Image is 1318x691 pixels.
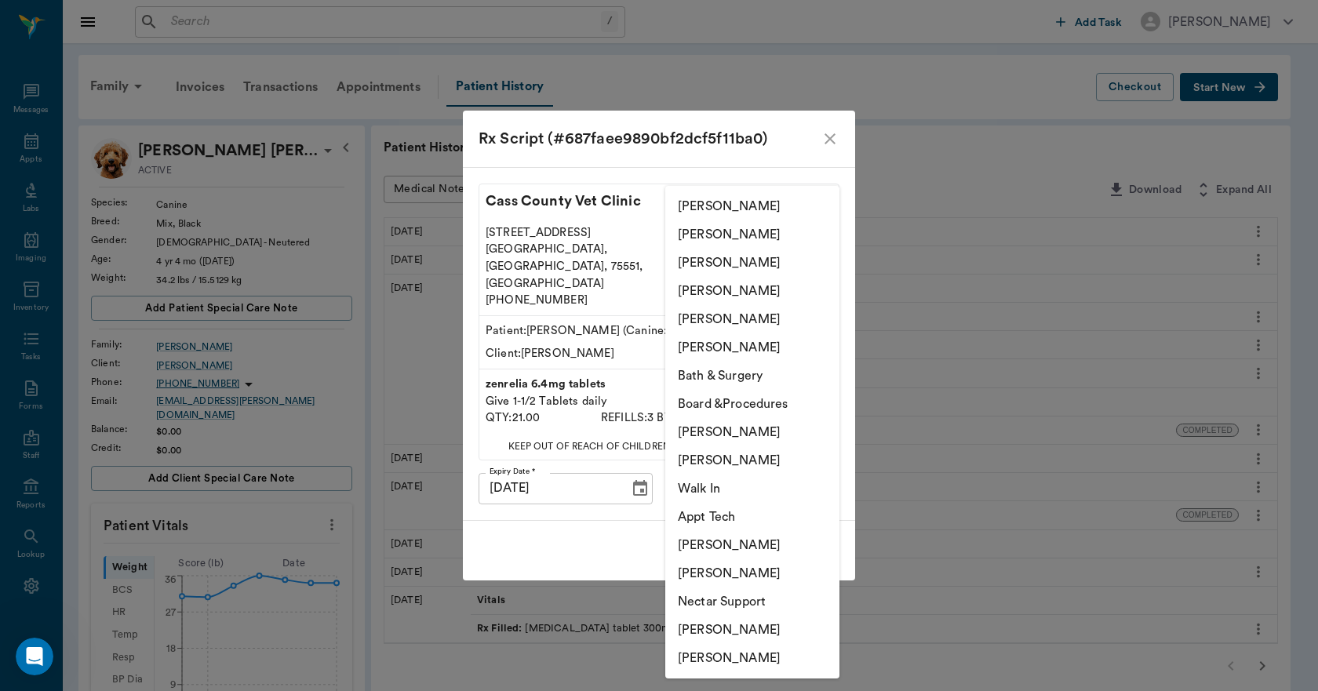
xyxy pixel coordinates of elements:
li: [PERSON_NAME] [665,446,839,475]
li: Appt Tech [665,503,839,531]
p: Active 16h ago [76,20,152,35]
button: Gif picker [49,514,62,526]
li: [PERSON_NAME] [665,418,839,446]
li: Bath & Surgery [665,362,839,390]
button: Start recording [100,514,112,526]
div: Alana says… [13,73,301,504]
li: [PERSON_NAME] [665,559,839,587]
li: [PERSON_NAME] [665,531,839,559]
li: [PERSON_NAME] [665,277,839,305]
button: Send a message… [269,507,294,533]
li: [PERSON_NAME] [665,249,839,277]
textarea: Message… [13,481,300,507]
div: Close [275,6,304,35]
img: Profile image for Alana [45,9,70,34]
div: Of course :). I sent the below message last week, but I'm not sure if it made its way to you. If ... [13,73,257,491]
li: Walk In [665,475,839,503]
li: Nectar Support [665,587,839,616]
button: Upload attachment [75,514,87,526]
li: [PERSON_NAME] [665,644,839,672]
li: Board &Procedures [665,390,839,418]
li: [PERSON_NAME] [665,220,839,249]
li: [PERSON_NAME] [665,333,839,362]
li: [PERSON_NAME] [665,305,839,333]
iframe: Intercom live chat [16,638,53,675]
h1: [PERSON_NAME] [76,8,178,20]
div: Of course :). I sent the below message last week, but I'm not sure if it made its way to you. If ... [25,82,245,482]
button: Home [246,6,275,36]
button: go back [10,6,40,36]
li: [PERSON_NAME] [665,616,839,644]
button: Emoji picker [24,514,37,526]
div: Bert says… [13,11,301,73]
li: [PERSON_NAME] [665,192,839,220]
